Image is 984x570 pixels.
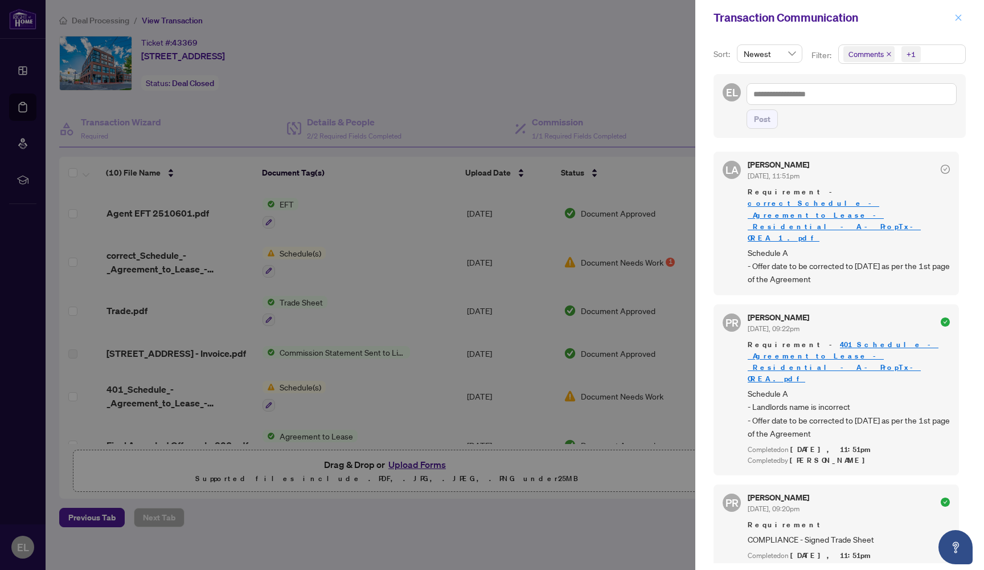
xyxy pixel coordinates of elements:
span: Schedule A - Offer date to be corrected to [DATE] as per the 1st page of the Agreement [748,246,950,286]
div: Completed by [748,455,950,466]
span: close [886,51,892,57]
span: COMPLIANCE - Signed Trade Sheet [748,533,950,546]
span: [PERSON_NAME] [790,455,871,465]
span: [DATE], 09:22pm [748,324,799,333]
button: Open asap [938,530,973,564]
span: check-circle [941,165,950,174]
span: [DATE], 11:51pm [748,172,799,180]
span: PR [725,315,739,331]
div: +1 [907,48,916,60]
span: [DATE], 11:51pm [790,551,872,560]
h5: [PERSON_NAME] [748,161,809,169]
span: EL [726,84,738,100]
h5: [PERSON_NAME] [748,313,809,321]
h5: [PERSON_NAME] [748,494,809,502]
span: [DATE], 11:51pm [790,445,872,454]
span: Comments [848,48,884,60]
span: [DATE], 09:20pm [748,504,799,513]
button: Post [747,109,778,129]
span: Requirement - [748,186,950,243]
span: Schedule A - Landlords name is incorrect - Offer date to be corrected to [DATE] as per the 1st pa... [748,387,950,441]
span: Comments [843,46,895,62]
span: Requirement - [748,339,950,385]
a: 401_Schedule_-_Agreement_to_Lease_-_Residential_-_A_-_PropTx-OREA_.pdf [748,340,938,384]
span: check-circle [941,317,950,327]
span: check-circle [941,498,950,507]
span: PR [725,495,739,511]
div: Completed on [748,551,950,561]
p: Filter: [811,49,833,62]
div: Transaction Communication [714,9,951,26]
span: close [954,14,962,22]
div: Completed on [748,445,950,455]
span: LA [725,162,739,178]
a: correct_Schedule_-_Agreement_to_Lease_-_Residential_-_A_-_PropTx-OREA__1_.pdf [748,198,921,242]
p: Sort: [714,48,732,60]
span: Requirement [748,519,950,531]
span: Newest [744,45,796,62]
